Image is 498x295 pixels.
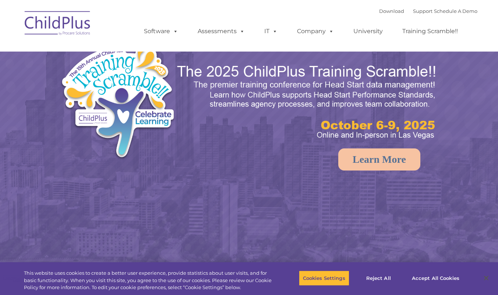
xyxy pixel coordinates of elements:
img: ChildPlus by Procare Solutions [21,6,95,43]
a: Assessments [190,24,252,39]
button: Accept All Cookies [408,270,463,286]
button: Close [478,270,494,286]
a: Software [137,24,186,39]
a: Training Scramble!! [395,24,465,39]
a: Schedule A Demo [434,8,477,14]
a: IT [257,24,285,39]
a: Download [379,8,404,14]
button: Reject All [356,270,402,286]
a: Learn More [338,148,420,171]
a: University [346,24,390,39]
a: Company [290,24,341,39]
a: Support [413,8,432,14]
button: Cookies Settings [299,270,349,286]
div: This website uses cookies to create a better user experience, provide statistics about user visit... [24,270,274,291]
font: | [379,8,477,14]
